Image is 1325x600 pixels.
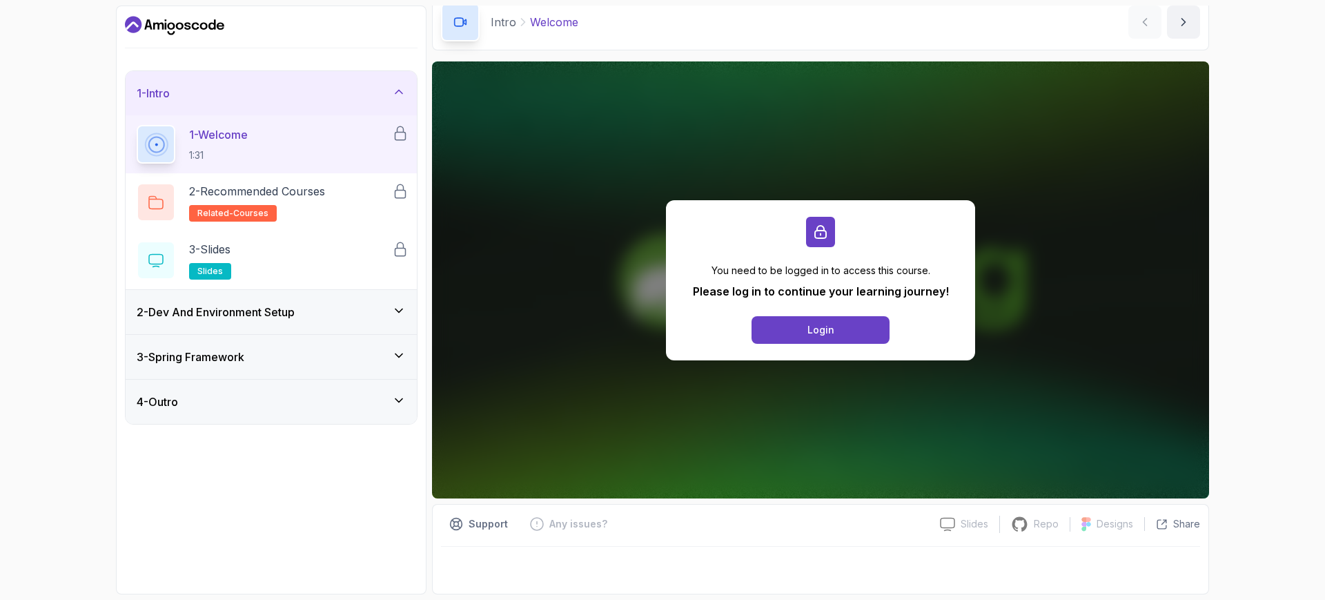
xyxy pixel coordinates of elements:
[491,14,516,30] p: Intro
[549,517,607,531] p: Any issues?
[752,316,890,344] button: Login
[137,349,244,365] h3: 3 - Spring Framework
[126,335,417,379] button: 3-Spring Framework
[189,183,325,200] p: 2 - Recommended Courses
[1173,517,1200,531] p: Share
[126,290,417,334] button: 2-Dev And Environment Setup
[1128,6,1161,39] button: previous content
[469,517,508,531] p: Support
[137,304,295,320] h3: 2 - Dev And Environment Setup
[441,513,516,535] button: Support button
[197,208,268,219] span: related-courses
[1144,517,1200,531] button: Share
[189,241,230,258] p: 3 - Slides
[137,183,406,222] button: 2-Recommended Coursesrelated-courses
[961,517,988,531] p: Slides
[137,125,406,164] button: 1-Welcome1:31
[1167,6,1200,39] button: next content
[1034,517,1059,531] p: Repo
[693,264,949,278] p: You need to be logged in to access this course.
[530,14,578,30] p: Welcome
[1097,517,1133,531] p: Designs
[197,266,223,277] span: slides
[189,148,248,162] p: 1:31
[693,283,949,300] p: Please log in to continue your learning journey!
[807,323,834,337] div: Login
[126,71,417,115] button: 1-Intro
[137,85,170,101] h3: 1 - Intro
[126,380,417,424] button: 4-Outro
[137,241,406,280] button: 3-Slidesslides
[125,14,224,37] a: Dashboard
[189,126,248,143] p: 1 - Welcome
[137,394,178,410] h3: 4 - Outro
